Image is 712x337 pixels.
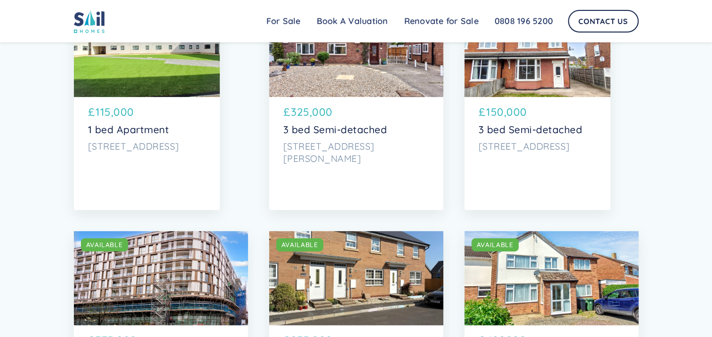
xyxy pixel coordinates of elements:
a: 0808 196 5200 [487,12,561,31]
p: 1 bed Apartment [88,124,206,136]
p: [STREET_ADDRESS] [88,140,206,152]
p: £ [283,104,290,120]
a: Book A Valuation [309,12,396,31]
a: Renovate for Sale [396,12,487,31]
img: sail home logo colored [74,9,105,33]
p: 115,000 [96,104,134,120]
p: 3 bed Semi-detached [283,124,429,136]
p: 325,000 [291,104,333,120]
a: AVAILABLE£150,0003 bed Semi-detached[STREET_ADDRESS] [464,3,610,210]
a: AVAILABLE£325,0003 bed Semi-detached[STREET_ADDRESS][PERSON_NAME] [269,3,443,210]
div: AVAILABLE [477,240,513,249]
a: For Sale [258,12,309,31]
p: [STREET_ADDRESS] [479,140,596,152]
p: 3 bed Semi-detached [479,124,596,136]
div: AVAILABLE [86,240,123,249]
p: £ [479,104,486,120]
a: AVAILABLE£115,0001 bed Apartment[STREET_ADDRESS] [74,3,220,210]
p: [STREET_ADDRESS][PERSON_NAME] [283,140,429,164]
div: AVAILABLE [281,240,318,249]
p: 150,000 [486,104,527,120]
p: £ [88,104,95,120]
a: Contact Us [568,10,639,32]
